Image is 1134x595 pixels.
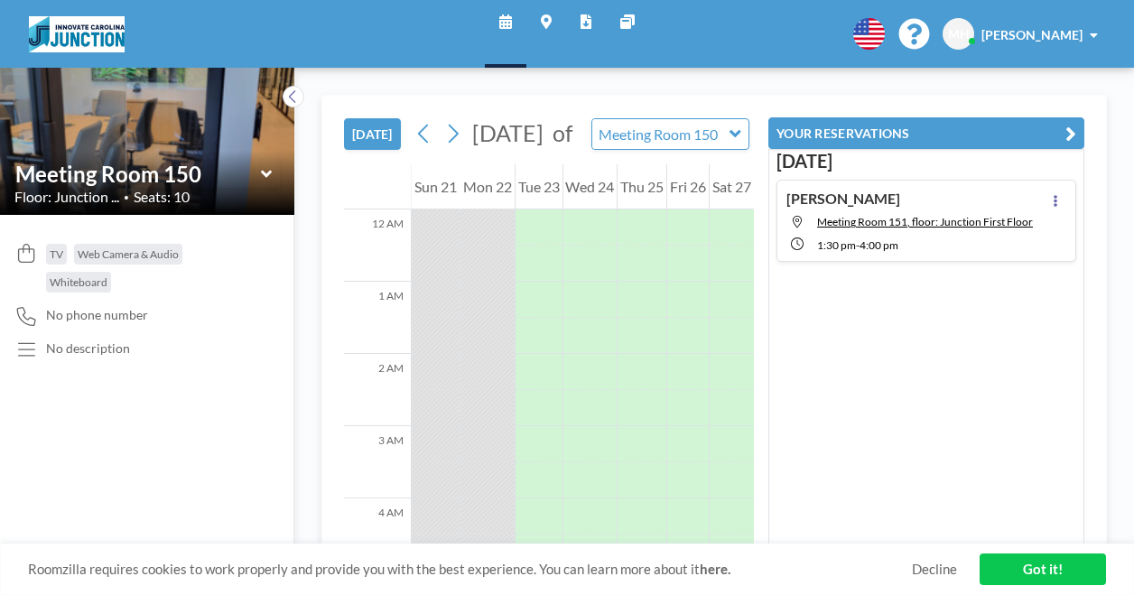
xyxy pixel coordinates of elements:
[948,26,970,42] span: MH
[78,247,179,261] span: Web Camera & Audio
[15,161,261,187] input: Meeting Room 150
[592,119,730,149] input: Meeting Room 150
[768,117,1084,149] button: YOUR RESERVATIONS
[786,190,900,208] h4: [PERSON_NAME]
[46,340,130,357] div: No description
[344,118,401,150] button: [DATE]
[667,164,709,209] div: Fri 26
[472,119,544,146] span: [DATE]
[14,188,119,206] span: Floor: Junction ...
[700,561,730,577] a: here.
[618,164,666,209] div: Thu 25
[46,307,148,323] span: No phone number
[563,164,618,209] div: Wed 24
[710,164,754,209] div: Sat 27
[344,426,411,498] div: 3 AM
[817,238,856,252] span: 1:30 PM
[29,16,125,52] img: organization-logo
[344,354,411,426] div: 2 AM
[516,164,562,209] div: Tue 23
[912,561,957,578] a: Decline
[817,215,1033,228] span: Meeting Room 151, floor: Junction First Floor
[980,553,1106,585] a: Got it!
[344,282,411,354] div: 1 AM
[460,164,515,209] div: Mon 22
[344,498,411,571] div: 4 AM
[50,275,107,289] span: Whiteboard
[28,561,912,578] span: Roomzilla requires cookies to work properly and provide you with the best experience. You can lea...
[124,191,129,203] span: •
[860,238,898,252] span: 4:00 PM
[134,188,190,206] span: Seats: 10
[412,164,460,209] div: Sun 21
[553,119,572,147] span: of
[344,209,411,282] div: 12 AM
[981,27,1083,42] span: [PERSON_NAME]
[856,238,860,252] span: -
[776,150,1076,172] h3: [DATE]
[50,247,63,261] span: TV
